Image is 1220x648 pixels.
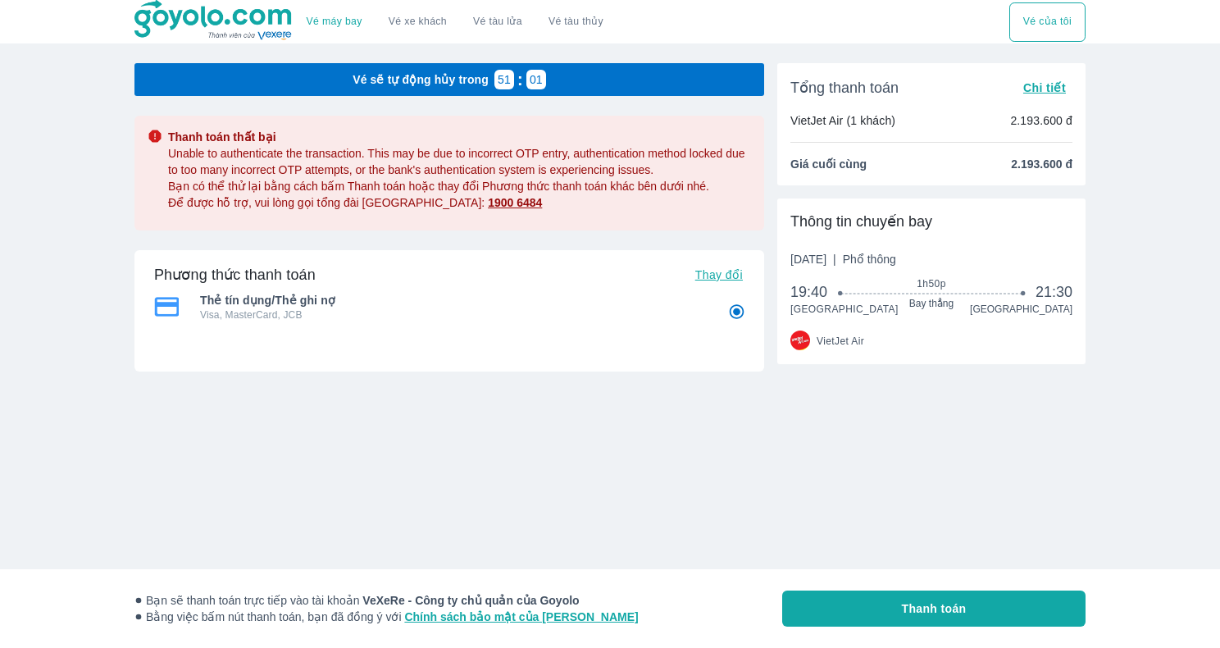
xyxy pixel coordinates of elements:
button: Thay đổi [689,263,749,286]
span: VietJet Air [817,335,864,348]
span: Bay thẳng [841,297,1022,310]
p: 01 [530,71,543,88]
button: Thanh toán [782,591,1086,627]
span: Chi tiết [1023,81,1066,94]
p: 2.193.600 đ [1010,112,1072,129]
span: Thay đổi [695,268,743,281]
p: 51 [498,71,511,88]
span: Tổng thanh toán [790,78,899,98]
button: Vé tàu thủy [535,2,617,42]
p: Vé sẽ tự động hủy trong [353,71,489,88]
span: [DATE] [790,251,896,267]
span: Để được hỗ trợ, vui lòng gọi tổng đài [GEOGRAPHIC_DATA]: [168,196,542,209]
a: Vé máy bay [307,16,362,28]
span: 19:40 [790,282,841,302]
span: Thanh toán [902,600,967,617]
div: choose transportation mode [1009,2,1086,42]
span: Giá cuối cùng [790,156,867,172]
button: Chi tiết [1017,76,1072,99]
span: Bạn sẽ thanh toán trực tiếp vào tài khoản [134,592,639,609]
strong: VeXeRe - Công ty chủ quản của Goyolo [362,594,579,607]
div: choose transportation mode [294,2,617,42]
span: Thanh toán thất bại [168,129,751,145]
p: VietJet Air (1 khách) [790,112,895,129]
span: 2.193.600 đ [1011,156,1072,172]
span: 21:30 [1036,282,1072,302]
span: Phổ thông [843,253,896,266]
span: | [833,253,836,266]
h6: Phương thức thanh toán [154,265,316,285]
div: Thẻ tín dụng/Thẻ ghi nợThẻ tín dụng/Thẻ ghi nợVisa, MasterCard, JCB [154,287,744,326]
a: Vé tàu lửa [460,2,535,42]
button: Vé của tôi [1009,2,1086,42]
img: alert [148,129,162,144]
span: Unable to authenticate the transaction. This may be due to incorrect OTP entry, authentication me... [168,145,751,194]
span: Bằng việc bấm nút thanh toán, bạn đã đồng ý với [134,609,639,625]
p: Visa, MasterCard, JCB [200,308,705,322]
a: 1900 6484 [488,194,542,211]
p: : [514,71,526,88]
span: Thẻ tín dụng/Thẻ ghi nợ [200,292,705,308]
a: Chính sách bảo mật của [PERSON_NAME] [404,610,638,623]
span: 1h50p [841,277,1022,290]
img: Thẻ tín dụng/Thẻ ghi nợ [154,297,179,317]
a: Vé xe khách [389,16,447,28]
div: Thông tin chuyến bay [790,212,1072,231]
